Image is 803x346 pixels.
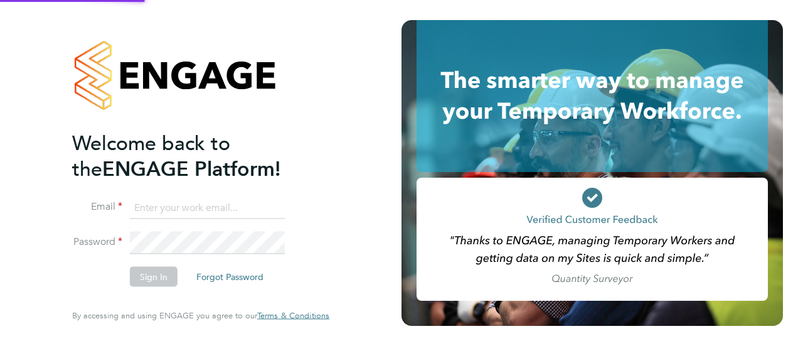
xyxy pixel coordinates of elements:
[72,130,317,181] h2: ENGAGE Platform!
[72,131,230,181] span: Welcome back to the
[72,235,122,249] label: Password
[130,267,178,287] button: Sign In
[72,310,329,321] span: By accessing and using ENGAGE you agree to our
[186,267,274,287] button: Forgot Password
[257,310,329,321] span: Terms & Conditions
[72,200,122,214] label: Email
[130,197,285,219] input: Enter your work email...
[257,311,329,321] a: Terms & Conditions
